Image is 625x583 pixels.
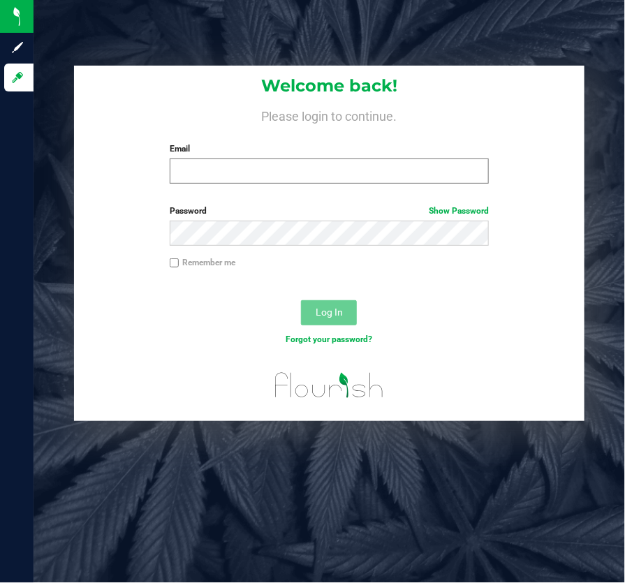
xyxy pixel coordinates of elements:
h1: Welcome back! [74,77,584,95]
h4: Please login to continue. [74,106,584,123]
a: Show Password [429,206,489,216]
label: Remember me [170,256,235,269]
inline-svg: Log in [10,71,24,84]
span: Password [170,206,207,216]
button: Log In [301,300,357,325]
label: Email [170,142,489,155]
img: flourish_logo.svg [265,360,393,411]
inline-svg: Sign up [10,40,24,54]
a: Forgot your password? [286,334,372,344]
input: Remember me [170,258,179,268]
span: Log In [316,307,343,318]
